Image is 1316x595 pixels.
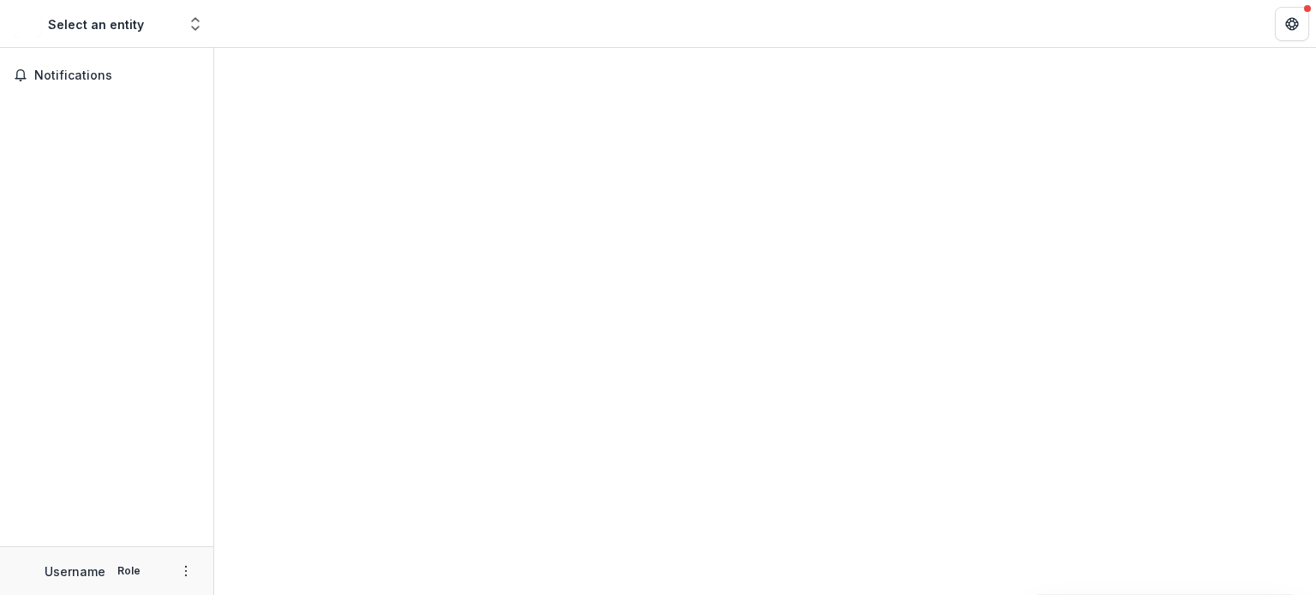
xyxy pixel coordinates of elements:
[34,68,200,83] span: Notifications
[7,62,206,89] button: Notifications
[176,561,196,581] button: More
[45,562,105,580] p: Username
[48,15,144,33] div: Select an entity
[183,7,207,41] button: Open entity switcher
[1275,7,1309,41] button: Get Help
[112,563,146,579] p: Role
